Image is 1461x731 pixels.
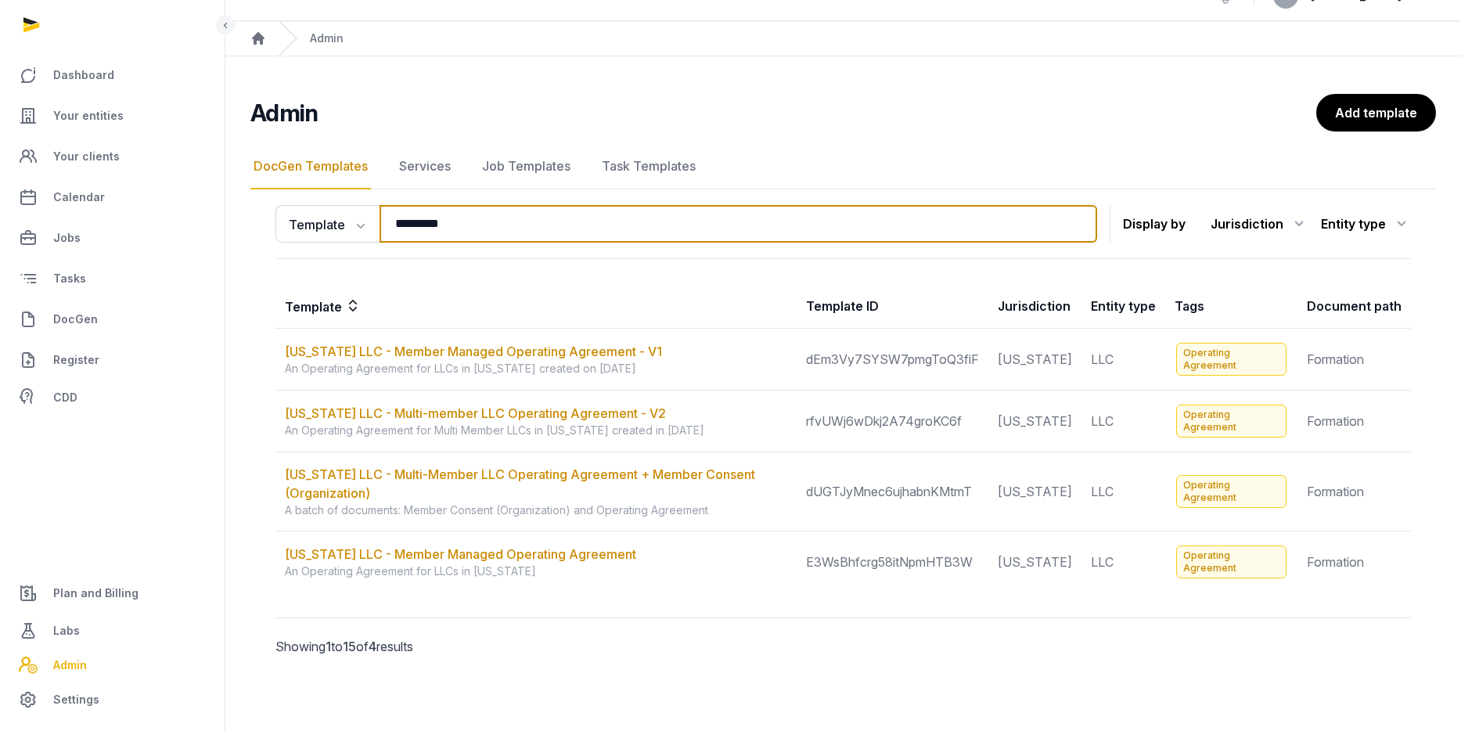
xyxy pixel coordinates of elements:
[285,361,796,376] div: An Operating Agreement for LLCs in [US_STATE] created on [DATE]
[13,301,212,338] a: DocGen
[53,106,124,125] span: Your entities
[310,31,344,46] div: Admin
[369,639,376,654] span: 4
[1176,405,1286,438] span: Operating Agreement
[396,144,454,189] a: Services
[13,178,212,216] a: Calendar
[53,584,139,603] span: Plan and Billing
[599,144,699,189] a: Task Templates
[1176,475,1286,508] span: Operating Agreement
[1321,211,1411,236] div: Entity type
[1297,531,1411,593] td: Formation
[13,138,212,175] a: Your clients
[53,310,98,329] span: DocGen
[13,612,212,650] a: Labs
[13,260,212,297] a: Tasks
[53,621,80,640] span: Labs
[1211,211,1308,236] div: Jurisdiction
[1176,343,1286,376] span: Operating Agreement
[988,452,1081,531] td: [US_STATE]
[1081,329,1165,391] td: LLC
[285,564,796,579] div: An Operating Agreement for LLCs in [US_STATE]
[1165,284,1297,329] th: Tags
[797,452,988,531] td: dUGTJyMnec6ujhabnKMtmT
[53,388,77,407] span: CDD
[250,99,1316,127] h2: Admin
[225,21,1461,56] nav: Breadcrumb
[275,618,541,675] p: Showing to of results
[1081,284,1165,329] th: Entity type
[53,66,114,85] span: Dashboard
[1081,452,1165,531] td: LLC
[285,405,666,421] a: [US_STATE] LLC - Multi-member LLC Operating Agreement - V2
[343,639,356,654] span: 15
[13,341,212,379] a: Register
[13,382,212,413] a: CDD
[13,681,212,718] a: Settings
[479,144,574,189] a: Job Templates
[1081,391,1165,452] td: LLC
[1297,329,1411,391] td: Formation
[797,329,988,391] td: dEm3Vy7SYSW7pmgToQ3fiF
[53,656,87,675] span: Admin
[1123,211,1186,236] p: Display by
[1316,94,1436,131] a: Add template
[326,639,331,654] span: 1
[53,690,99,709] span: Settings
[797,391,988,452] td: rfvUWj6wDkj2A74groKC6f
[285,344,662,359] a: [US_STATE] LLC - Member Managed Operating Agreement - V1
[13,97,212,135] a: Your entities
[797,284,988,329] th: Template ID
[285,502,796,518] div: A batch of documents: Member Consent (Organization) and Operating Agreement
[285,546,636,562] a: [US_STATE] LLC - Member Managed Operating Agreement
[53,269,86,288] span: Tasks
[988,284,1081,329] th: Jurisdiction
[13,219,212,257] a: Jobs
[797,531,988,593] td: E3WsBhfcrg58itNpmHTB3W
[13,650,212,681] a: Admin
[988,531,1081,593] td: [US_STATE]
[1176,546,1286,578] span: Operating Agreement
[1297,391,1411,452] td: Formation
[1297,284,1411,329] th: Document path
[275,284,797,329] th: Template
[53,147,120,166] span: Your clients
[285,423,796,438] div: An Operating Agreement for Multi Member LLCs in [US_STATE] created in [DATE]
[250,144,371,189] a: DocGen Templates
[13,56,212,94] a: Dashboard
[250,144,1436,189] nav: Tabs
[53,188,105,207] span: Calendar
[13,574,212,612] a: Plan and Billing
[1297,452,1411,531] td: Formation
[988,329,1081,391] td: [US_STATE]
[53,229,81,247] span: Jobs
[53,351,99,369] span: Register
[988,391,1081,452] td: [US_STATE]
[275,205,380,243] button: Template
[1081,531,1165,593] td: LLC
[285,466,755,501] a: [US_STATE] LLC - Multi-Member LLC Operating Agreement + Member Consent (Organization)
